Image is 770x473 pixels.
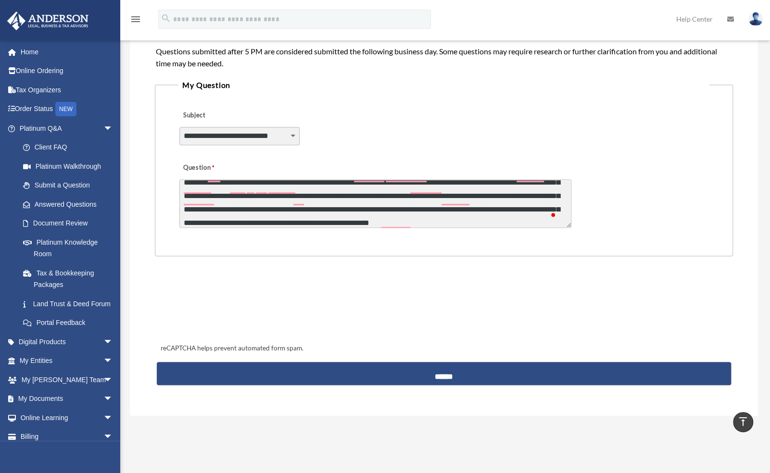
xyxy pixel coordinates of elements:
[7,100,127,119] a: Order StatusNEW
[179,179,571,228] textarea: To enrich screen reader interactions, please activate Accessibility in Grammarly extension settings
[130,13,141,25] i: menu
[103,332,123,352] span: arrow_drop_down
[103,351,123,371] span: arrow_drop_down
[13,157,127,176] a: Platinum Walkthrough
[103,427,123,447] span: arrow_drop_down
[130,17,141,25] a: menu
[7,389,127,409] a: My Documentsarrow_drop_down
[161,13,171,24] i: search
[179,162,254,175] label: Question
[7,62,127,81] a: Online Ordering
[13,176,123,195] a: Submit a Question
[7,370,127,389] a: My [PERSON_NAME] Teamarrow_drop_down
[13,138,127,157] a: Client FAQ
[13,313,127,333] a: Portal Feedback
[157,343,731,354] div: reCAPTCHA helps prevent automated form spam.
[737,416,749,427] i: vertical_align_top
[158,286,304,324] iframe: reCAPTCHA
[733,412,753,432] a: vertical_align_top
[13,294,127,313] a: Land Trust & Deed Forum
[103,408,123,428] span: arrow_drop_down
[13,195,127,214] a: Answered Questions
[103,119,123,138] span: arrow_drop_down
[748,12,763,26] img: User Pic
[7,408,127,427] a: Online Learningarrow_drop_down
[55,102,76,116] div: NEW
[103,370,123,390] span: arrow_drop_down
[7,332,127,351] a: Digital Productsarrow_drop_down
[13,233,127,263] a: Platinum Knowledge Room
[7,80,127,100] a: Tax Organizers
[7,42,127,62] a: Home
[13,263,127,294] a: Tax & Bookkeeping Packages
[7,427,127,447] a: Billingarrow_drop_down
[103,389,123,409] span: arrow_drop_down
[7,119,127,138] a: Platinum Q&Aarrow_drop_down
[179,109,271,123] label: Subject
[13,214,127,233] a: Document Review
[178,78,709,92] legend: My Question
[7,351,127,371] a: My Entitiesarrow_drop_down
[4,12,91,30] img: Anderson Advisors Platinum Portal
